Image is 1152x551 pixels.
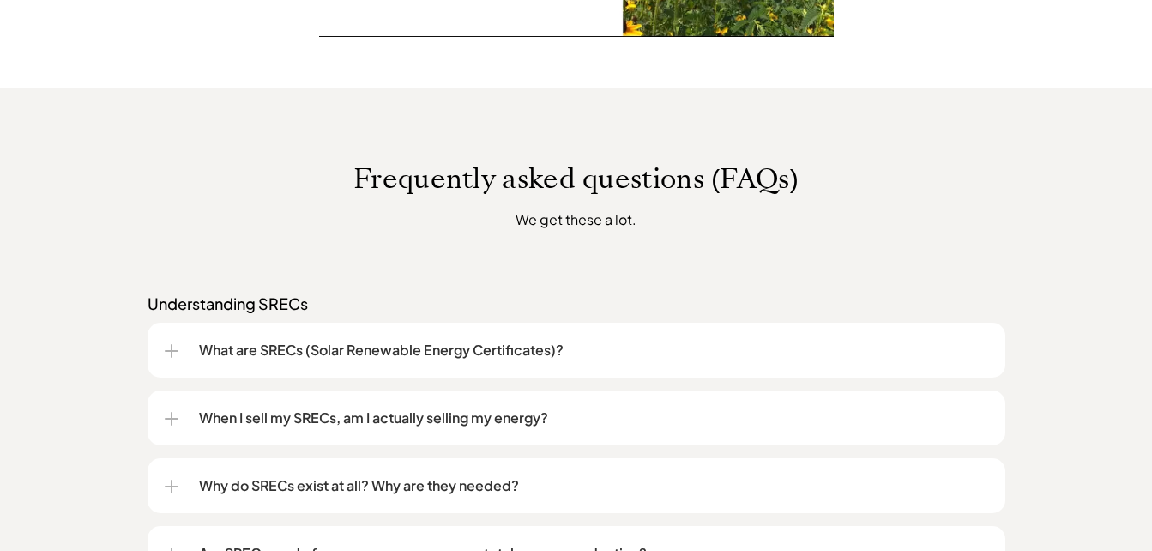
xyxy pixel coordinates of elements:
[199,475,988,496] p: Why do SRECs exist at all? Why are they needed?
[258,209,894,230] p: We get these a lot.
[199,408,988,428] p: When I sell my SRECs, am I actually selling my energy?
[148,294,1005,314] p: Understanding SRECs
[199,340,988,360] p: What are SRECs (Solar Renewable Energy Certificates)?
[87,162,1065,195] p: Frequently asked questions (FAQs)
